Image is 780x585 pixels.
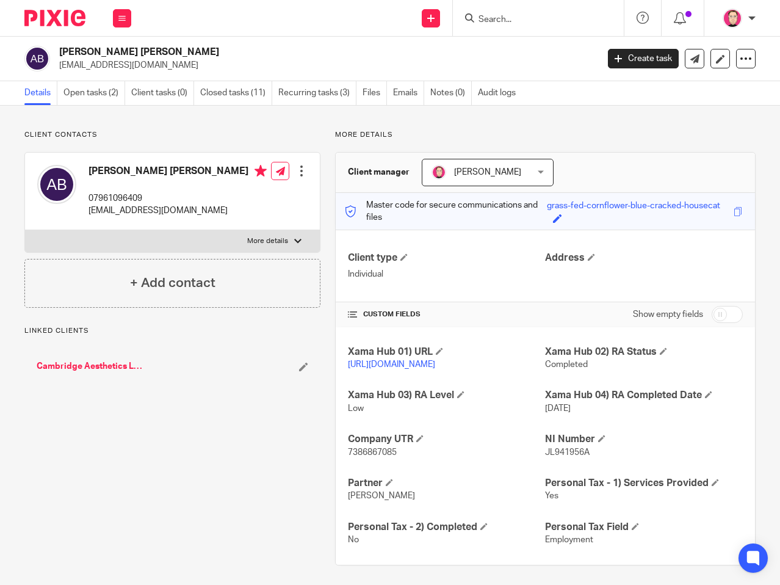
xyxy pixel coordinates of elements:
[59,46,483,59] h2: [PERSON_NAME] [PERSON_NAME]
[348,477,546,490] h4: Partner
[545,252,743,264] h4: Address
[200,81,272,105] a: Closed tasks (11)
[278,81,356,105] a: Recurring tasks (3)
[348,448,397,457] span: 7386867085
[545,404,571,413] span: [DATE]
[59,59,590,71] p: [EMAIL_ADDRESS][DOMAIN_NAME]
[348,389,546,402] h4: Xama Hub 03) RA Level
[63,81,125,105] a: Open tasks (2)
[547,200,720,214] div: grass-fed-cornflower-blue-cracked-housecat
[345,199,547,224] p: Master code for secure communications and files
[88,165,267,180] h4: [PERSON_NAME] [PERSON_NAME]
[348,492,415,500] span: [PERSON_NAME]
[255,165,267,177] i: Primary
[24,46,50,71] img: svg%3E
[37,360,145,372] a: Cambridge Aesthetics Lounge And Wellbeing Ltd
[545,521,743,534] h4: Personal Tax Field
[363,81,387,105] a: Files
[131,81,194,105] a: Client tasks (0)
[130,274,215,292] h4: + Add contact
[348,404,364,413] span: Low
[24,130,320,140] p: Client contacts
[88,205,267,217] p: [EMAIL_ADDRESS][DOMAIN_NAME]
[24,326,320,336] p: Linked clients
[88,192,267,205] p: 07961096409
[24,10,85,26] img: Pixie
[478,81,522,105] a: Audit logs
[348,433,546,446] h4: Company UTR
[393,81,424,105] a: Emails
[454,168,521,176] span: [PERSON_NAME]
[335,130,756,140] p: More details
[24,81,57,105] a: Details
[348,252,546,264] h4: Client type
[633,308,703,321] label: Show empty fields
[545,448,590,457] span: JL941956A
[348,268,546,280] p: Individual
[348,346,546,358] h4: Xama Hub 01) URL
[247,236,288,246] p: More details
[545,433,743,446] h4: NI Number
[545,477,743,490] h4: Personal Tax - 1) Services Provided
[348,166,410,178] h3: Client manager
[348,521,546,534] h4: Personal Tax - 2) Completed
[545,536,593,544] span: Employment
[545,346,743,358] h4: Xama Hub 02) RA Status
[545,389,743,402] h4: Xama Hub 04) RA Completed Date
[348,536,359,544] span: No
[430,81,472,105] a: Notes (0)
[432,165,446,180] img: Bradley%20-%20Pink.png
[723,9,742,28] img: Bradley%20-%20Pink.png
[37,165,76,204] img: svg%3E
[348,310,546,319] h4: CUSTOM FIELDS
[477,15,587,26] input: Search
[348,360,435,369] a: [URL][DOMAIN_NAME]
[545,492,558,500] span: Yes
[608,49,679,68] a: Create task
[545,360,588,369] span: Completed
